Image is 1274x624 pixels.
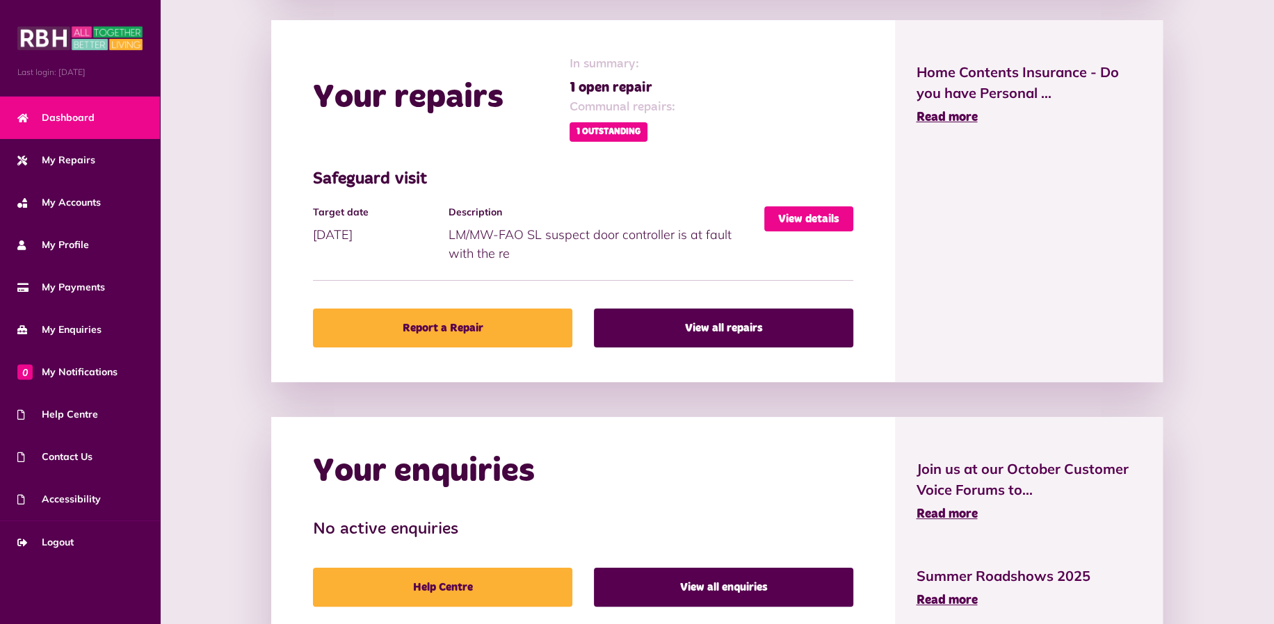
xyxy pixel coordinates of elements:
[313,452,535,492] h2: Your enquiries
[17,195,101,210] span: My Accounts
[17,322,102,337] span: My Enquiries
[916,62,1141,104] span: Home Contents Insurance - Do you have Personal ...
[916,459,1141,500] span: Join us at our October Customer Voice Forums to...
[916,508,977,520] span: Read more
[313,170,853,190] h3: Safeguard visit
[916,111,977,124] span: Read more
[17,153,95,167] span: My Repairs
[448,206,757,218] h4: Description
[313,309,572,347] a: Report a Repair
[17,450,92,464] span: Contact Us
[594,309,853,347] a: View all repairs
[17,280,105,295] span: My Payments
[17,110,95,125] span: Dashboard
[594,568,853,607] a: View all enquiries
[17,24,143,52] img: MyRBH
[17,535,74,550] span: Logout
[17,407,98,422] span: Help Centre
[17,66,143,79] span: Last login: [DATE]
[17,364,33,379] span: 0
[313,206,441,218] h4: Target date
[313,520,853,540] h3: No active enquiries
[916,594,977,607] span: Read more
[313,206,448,244] div: [DATE]
[448,206,764,263] div: LM/MW-FAO SL suspect door controller is at fault with the re
[570,55,675,74] span: In summary:
[916,566,1141,586] span: Summer Roadshows 2025
[313,78,503,118] h2: Your repairs
[916,62,1141,127] a: Home Contents Insurance - Do you have Personal ... Read more
[570,98,675,117] span: Communal repairs:
[916,459,1141,524] a: Join us at our October Customer Voice Forums to... Read more
[17,238,89,252] span: My Profile
[313,568,572,607] a: Help Centre
[570,77,675,98] span: 1 open repair
[916,566,1141,610] a: Summer Roadshows 2025 Read more
[17,492,101,507] span: Accessibility
[570,122,647,142] span: 1 Outstanding
[764,206,853,231] a: View details
[17,365,118,379] span: My Notifications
